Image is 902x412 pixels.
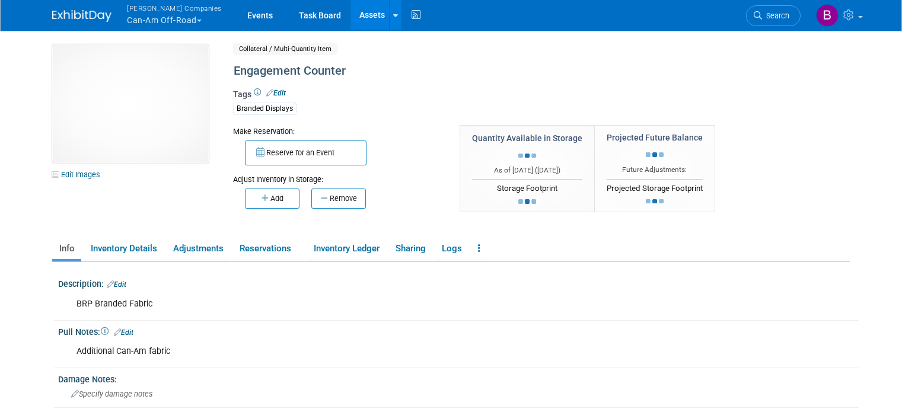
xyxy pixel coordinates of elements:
[233,43,337,55] span: Collateral / Multi-Quantity Item
[52,44,209,163] img: View Images
[646,152,664,157] img: loading...
[71,389,152,398] span: Specify damage notes
[746,5,801,26] a: Search
[245,140,366,165] button: Reserve for an Event
[435,238,468,259] a: Logs
[607,165,703,175] div: Future Adjustments:
[166,238,230,259] a: Adjustments
[233,125,442,137] div: Make Reservation:
[68,292,707,316] div: BRP Branded Fabric
[816,4,839,27] img: Barbara Brzezinska
[607,132,703,143] div: Projected Future Balance
[646,199,664,204] img: loading...
[84,238,164,259] a: Inventory Details
[52,10,111,22] img: ExhibitDay
[107,280,126,289] a: Edit
[537,166,558,174] span: [DATE]
[114,328,133,337] a: Edit
[52,167,105,182] a: Edit Images
[607,179,703,194] div: Projected Storage Footprint
[230,60,759,82] div: Engagement Counter
[68,340,707,363] div: Additional Can-Am fabric
[518,154,536,158] img: loading...
[232,238,304,259] a: Reservations
[311,189,366,209] button: Remove
[58,275,859,290] div: Description:
[307,238,386,259] a: Inventory Ledger
[472,165,582,175] div: As of [DATE] ( )
[233,103,297,115] div: Branded Displays
[58,371,859,385] div: Damage Notes:
[762,11,789,20] span: Search
[472,132,582,144] div: Quantity Available in Storage
[472,179,582,194] div: Storage Footprint
[127,2,222,14] span: [PERSON_NAME] Companies
[388,238,432,259] a: Sharing
[58,323,859,338] div: Pull Notes:
[518,199,536,204] img: loading...
[233,165,442,185] div: Adjust Inventory in Storage:
[245,189,299,209] button: Add
[266,89,286,97] a: Edit
[52,238,81,259] a: Info
[233,88,759,123] div: Tags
